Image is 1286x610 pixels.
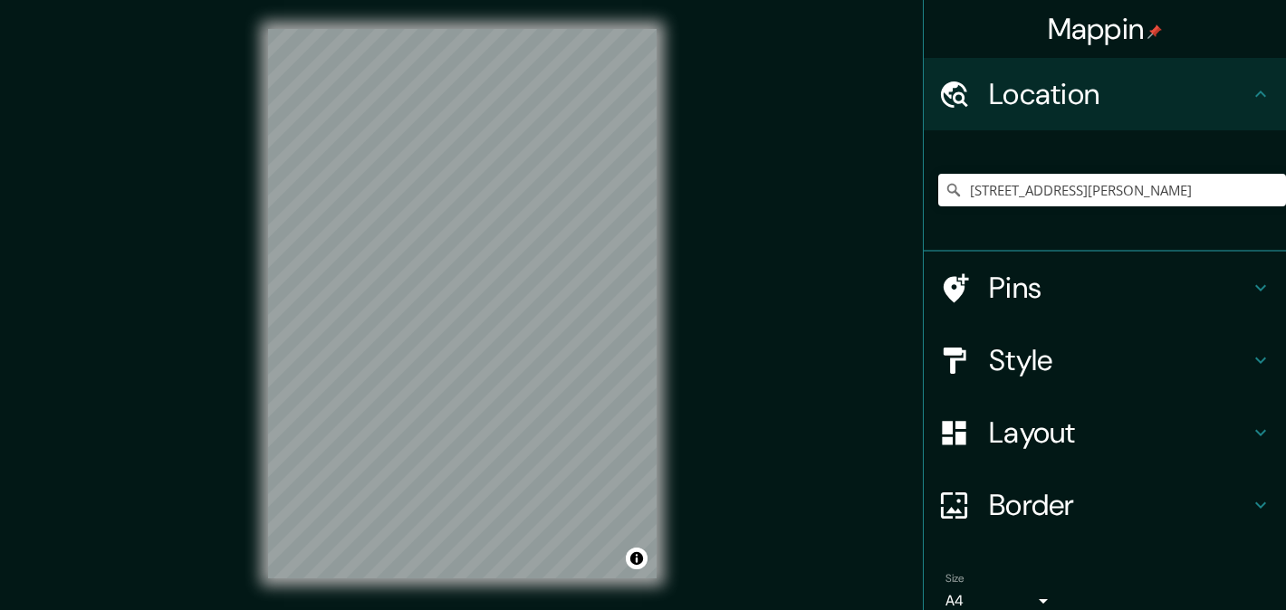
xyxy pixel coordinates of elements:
[924,324,1286,396] div: Style
[924,469,1286,541] div: Border
[924,252,1286,324] div: Pins
[924,396,1286,469] div: Layout
[989,76,1250,112] h4: Location
[1048,11,1163,47] h4: Mappin
[989,415,1250,451] h4: Layout
[989,342,1250,378] h4: Style
[945,571,964,586] label: Size
[626,548,648,569] button: Toggle attribution
[268,29,657,578] canvas: Map
[989,487,1250,523] h4: Border
[989,270,1250,306] h4: Pins
[924,58,1286,130] div: Location
[1147,24,1162,39] img: pin-icon.png
[938,174,1286,206] input: Pick your city or area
